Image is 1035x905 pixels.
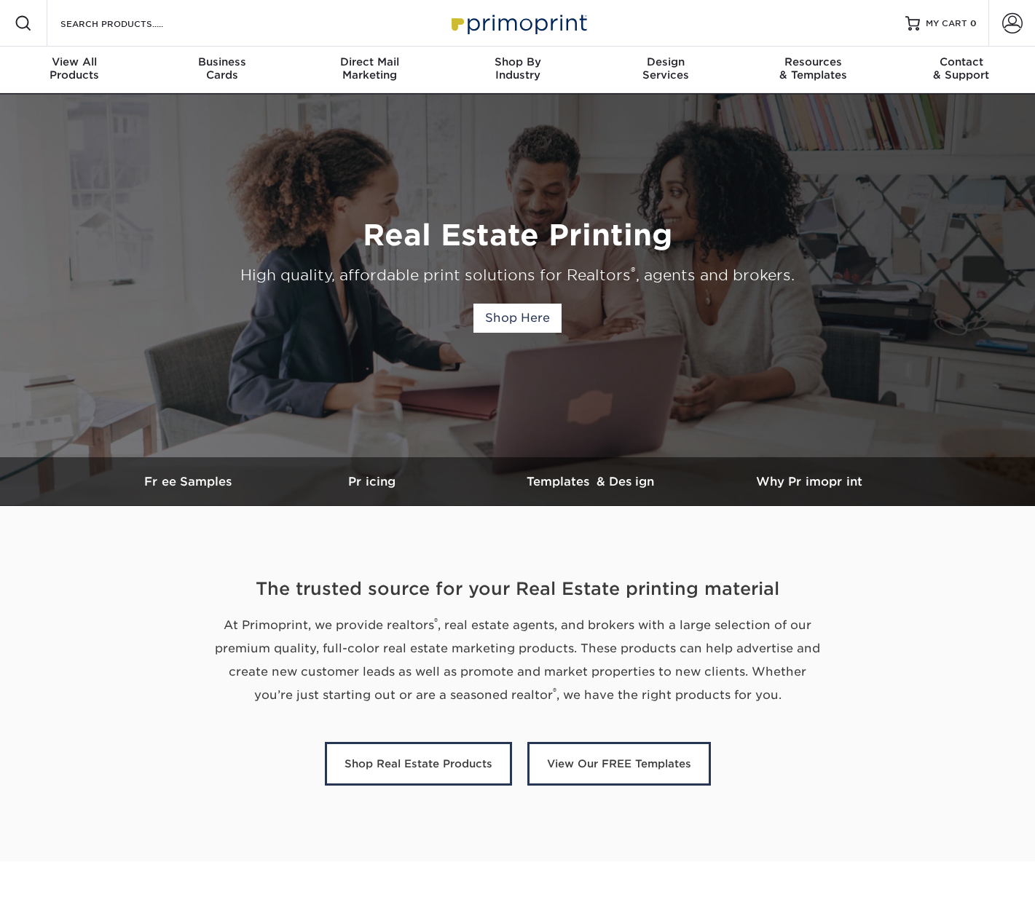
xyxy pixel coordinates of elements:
[481,475,700,489] h3: Templates & Design
[473,304,562,333] a: Shop Here
[208,614,827,707] p: At Primoprint, we provide realtors , real estate agents, and brokers with a large selection of ou...
[553,686,556,697] sup: ®
[263,475,481,489] h3: Pricing
[591,55,739,68] span: Design
[296,47,444,93] a: Direct MailMarketing
[887,55,1035,68] span: Contact
[117,475,263,489] h3: Free Samples
[148,47,296,93] a: BusinessCards
[887,55,1035,82] div: & Support
[117,457,263,506] a: Free Samples
[296,55,444,82] div: Marketing
[444,55,591,68] span: Shop By
[296,55,444,68] span: Direct Mail
[92,576,944,602] h2: The trusted source for your Real Estate printing material
[739,55,887,68] span: Resources
[926,17,967,30] span: MY CART
[481,457,700,506] a: Templates & Design
[970,18,977,28] span: 0
[631,265,636,278] sup: ®
[148,55,296,82] div: Cards
[434,616,438,627] sup: ®
[263,457,481,506] a: Pricing
[700,457,918,506] a: Why Primoprint
[591,55,739,82] div: Services
[445,7,591,39] img: Primoprint
[887,47,1035,93] a: Contact& Support
[700,475,918,489] h3: Why Primoprint
[739,55,887,82] div: & Templates
[148,55,296,68] span: Business
[325,742,512,786] a: Shop Real Estate Products
[444,55,591,82] div: Industry
[87,264,949,286] div: High quality, affordable print solutions for Realtors , agents and brokers.
[739,47,887,93] a: Resources& Templates
[87,218,949,253] h1: Real Estate Printing
[444,47,591,93] a: Shop ByIndustry
[591,47,739,93] a: DesignServices
[59,15,201,32] input: SEARCH PRODUCTS.....
[527,742,711,786] a: View Our FREE Templates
